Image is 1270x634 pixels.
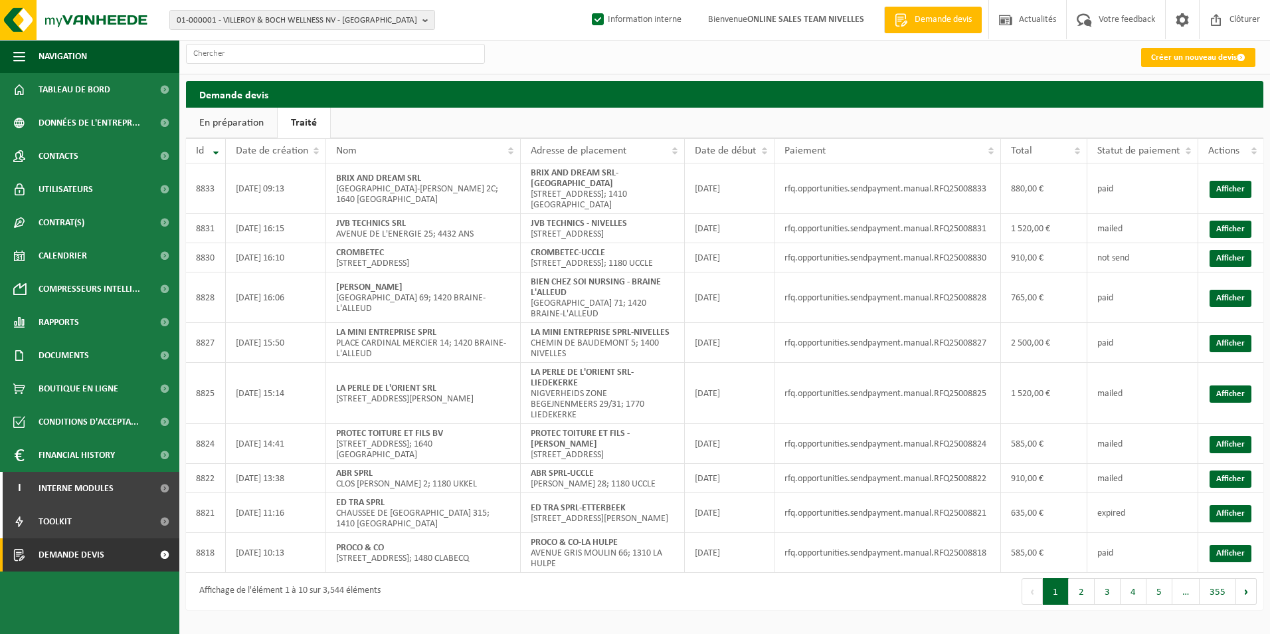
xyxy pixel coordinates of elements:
[1210,505,1251,522] a: Afficher
[39,106,140,140] span: Données de l'entrepr...
[531,248,605,258] strong: CROMBETEC-UCCLE
[1210,221,1251,238] a: Afficher
[39,173,93,206] span: Utilisateurs
[685,493,774,533] td: [DATE]
[39,472,114,505] span: Interne modules
[39,206,84,239] span: Contrat(s)
[39,339,89,372] span: Documents
[193,580,381,603] div: Affichage de l'élément 1 à 10 sur 3,544 éléments
[531,538,618,548] strong: PROCO & CO-LA HULPE
[186,424,226,464] td: 8824
[196,146,204,156] span: Id
[1069,578,1095,605] button: 2
[39,439,115,472] span: Financial History
[186,81,1263,107] h2: Demande devis
[774,363,1001,424] td: rfq.opportunities.sendpayment.manual.RFQ25008825
[1001,533,1087,573] td: 585,00 €
[1210,335,1251,352] a: Afficher
[589,10,681,30] label: Information interne
[774,464,1001,493] td: rfq.opportunities.sendpayment.manual.RFQ25008822
[186,243,226,272] td: 8830
[1210,436,1251,453] a: Afficher
[1097,184,1113,194] span: paid
[336,146,357,156] span: Nom
[1001,163,1087,214] td: 880,00 €
[226,323,326,363] td: [DATE] 15:50
[685,163,774,214] td: [DATE]
[336,219,406,229] strong: JVB TECHNICS SRL
[531,328,670,338] strong: LA MINI ENTREPRISE SPRL-NIVELLES
[236,146,308,156] span: Date de création
[911,13,975,27] span: Demande devis
[326,323,521,363] td: PLACE CARDINAL MERCIER 14; 1420 BRAINE-L'ALLEUD
[774,533,1001,573] td: rfq.opportunities.sendpayment.manual.RFQ25008818
[39,239,87,272] span: Calendrier
[1210,181,1251,198] a: Afficher
[1210,471,1251,488] a: Afficher
[1236,578,1257,605] button: Next
[1001,243,1087,272] td: 910,00 €
[278,108,330,138] a: Traité
[1097,439,1123,449] span: mailed
[531,503,626,513] strong: ED TRA SPRL-ETTERBEEK
[1001,272,1087,323] td: 765,00 €
[39,73,110,106] span: Tableau de bord
[326,363,521,424] td: [STREET_ADDRESS][PERSON_NAME]
[1210,545,1251,562] a: Afficher
[1208,146,1239,156] span: Actions
[1001,464,1087,493] td: 910,00 €
[226,533,326,573] td: [DATE] 10:13
[226,243,326,272] td: [DATE] 16:10
[1001,424,1087,464] td: 585,00 €
[186,44,485,64] input: Chercher
[1097,548,1113,558] span: paid
[531,146,626,156] span: Adresse de placement
[531,168,618,189] strong: BRIX AND DREAM SRL-[GEOGRAPHIC_DATA]
[1097,389,1123,399] span: mailed
[1001,214,1087,243] td: 1 520,00 €
[226,464,326,493] td: [DATE] 13:38
[336,543,384,553] strong: PROCO & CO
[747,15,864,25] strong: ONLINE SALES TEAM NIVELLES
[521,424,685,464] td: [STREET_ADDRESS]
[1121,578,1146,605] button: 4
[774,323,1001,363] td: rfq.opportunities.sendpayment.manual.RFQ25008827
[326,243,521,272] td: [STREET_ADDRESS]
[326,464,521,493] td: CLOS [PERSON_NAME] 2; 1180 UKKEL
[531,277,661,298] strong: BIEN CHEZ SOI NURSING - BRAINE L'ALLEUD
[39,306,79,339] span: Rapports
[685,323,774,363] td: [DATE]
[774,272,1001,323] td: rfq.opportunities.sendpayment.manual.RFQ25008828
[884,7,982,33] a: Demande devis
[336,469,373,478] strong: ABR SPRL
[39,372,118,405] span: Boutique en ligne
[39,538,104,572] span: Demande devis
[226,214,326,243] td: [DATE] 16:15
[531,469,594,478] strong: ABR SPRL-UCCLE
[521,363,685,424] td: NIGVERHEIDS ZONE BEGEJNENMEERS 29/31; 1770 LIEDEKERKE
[1210,250,1251,267] a: Afficher
[1172,578,1200,605] span: …
[685,464,774,493] td: [DATE]
[39,140,78,173] span: Contacts
[521,323,685,363] td: CHEMIN DE BAUDEMONT 5; 1400 NIVELLES
[177,11,417,31] span: 01-000001 - VILLEROY & BOCH WELLNESS NV - [GEOGRAPHIC_DATA]
[685,214,774,243] td: [DATE]
[186,363,226,424] td: 8825
[774,243,1001,272] td: rfq.opportunities.sendpayment.manual.RFQ25008830
[186,108,277,138] a: En préparation
[186,163,226,214] td: 8833
[774,214,1001,243] td: rfq.opportunities.sendpayment.manual.RFQ25008831
[39,40,87,73] span: Navigation
[39,405,139,439] span: Conditions d'accepta...
[784,146,826,156] span: Paiement
[226,272,326,323] td: [DATE] 16:06
[531,429,630,449] strong: PROTEC TOITURE ET FILS - [PERSON_NAME]
[685,243,774,272] td: [DATE]
[1097,508,1125,518] span: expired
[186,493,226,533] td: 8821
[521,214,685,243] td: [STREET_ADDRESS]
[336,248,384,258] strong: CROMBETEC
[521,163,685,214] td: [STREET_ADDRESS]; 1410 [GEOGRAPHIC_DATA]
[336,328,436,338] strong: LA MINI ENTREPRISE SPRL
